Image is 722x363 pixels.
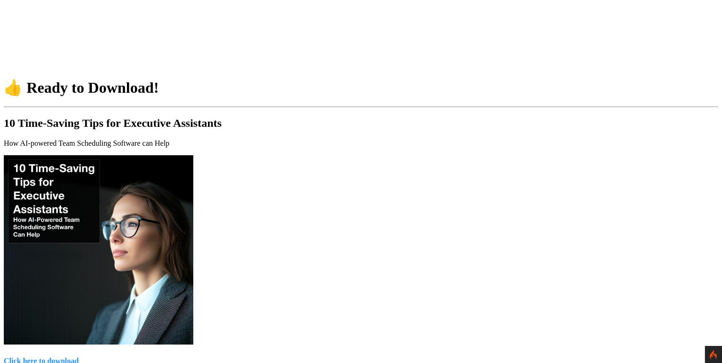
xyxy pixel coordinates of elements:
[4,139,718,148] p: How AI-powered Team Scheduling Software can Help
[4,117,718,130] h2: 10 Time-Saving Tips for Executive Assistants
[4,155,193,345] img: Download 10 Time-Saving Tips for Executive Assistants
[4,79,718,97] h1: 👍 Ready to Download!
